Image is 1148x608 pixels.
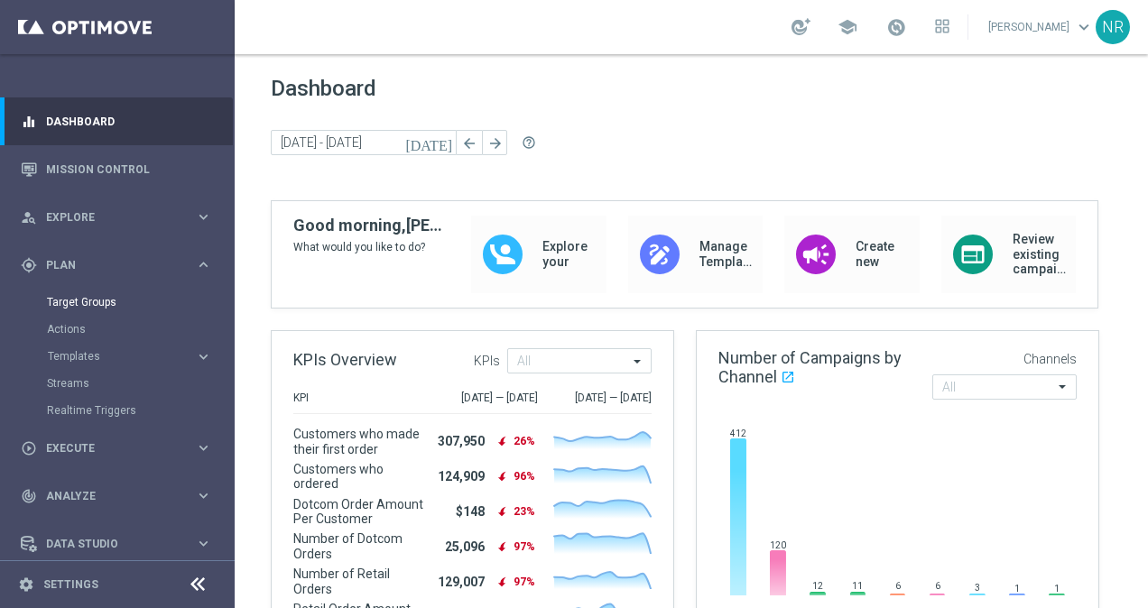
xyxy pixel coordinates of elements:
div: Streams [47,370,233,397]
div: Actions [47,316,233,343]
a: Dashboard [46,97,212,145]
a: [PERSON_NAME]keyboard_arrow_down [986,14,1096,41]
a: Streams [47,376,188,391]
div: Execute [21,440,195,456]
i: play_circle_outline [21,440,37,456]
button: Mission Control [20,162,213,177]
i: person_search [21,209,37,226]
button: Data Studio keyboard_arrow_right [20,537,213,551]
div: Realtime Triggers [47,397,233,424]
span: Templates [48,351,177,362]
i: gps_fixed [21,257,37,273]
div: Templates [47,343,233,370]
i: keyboard_arrow_right [195,256,212,273]
button: gps_fixed Plan keyboard_arrow_right [20,258,213,272]
i: keyboard_arrow_right [195,348,212,365]
span: keyboard_arrow_down [1074,17,1094,37]
i: equalizer [21,114,37,130]
div: Mission Control [21,145,212,193]
div: Templates [48,351,195,362]
i: track_changes [21,488,37,504]
div: Data Studio [21,536,195,552]
button: Templates keyboard_arrow_right [47,349,213,364]
span: school [838,17,857,37]
a: Actions [47,322,188,336]
a: Target Groups [47,295,188,309]
div: NR [1096,10,1130,44]
button: track_changes Analyze keyboard_arrow_right [20,489,213,503]
a: Mission Control [46,145,212,193]
i: keyboard_arrow_right [195,535,212,552]
div: Dashboard [21,97,212,145]
span: Data Studio [46,539,195,549]
button: play_circle_outline Execute keyboard_arrow_right [20,441,213,456]
a: Realtime Triggers [47,403,188,418]
div: Analyze [21,488,195,504]
i: keyboard_arrow_right [195,208,212,226]
span: Execute [46,443,195,454]
span: Analyze [46,491,195,502]
div: Plan [21,257,195,273]
button: equalizer Dashboard [20,115,213,129]
div: Explore [21,209,195,226]
i: keyboard_arrow_right [195,487,212,504]
div: Target Groups [47,289,233,316]
a: Settings [43,579,98,590]
span: Explore [46,212,195,223]
button: person_search Explore keyboard_arrow_right [20,210,213,225]
i: keyboard_arrow_right [195,439,212,456]
i: settings [18,576,34,593]
span: Plan [46,260,195,271]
